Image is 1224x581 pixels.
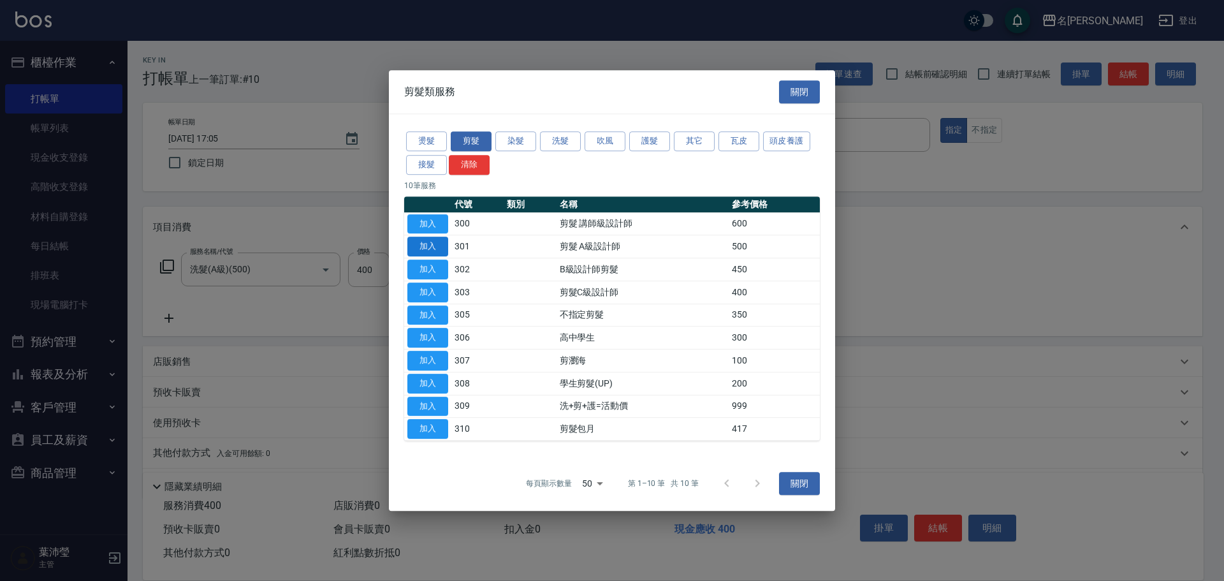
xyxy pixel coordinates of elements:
[729,395,820,418] td: 999
[628,478,699,489] p: 第 1–10 筆 共 10 筆
[451,235,504,258] td: 301
[557,212,729,235] td: 剪髮 講師級設計師
[407,397,448,416] button: 加入
[451,212,504,235] td: 300
[406,155,447,175] button: 接髮
[779,472,820,496] button: 關閉
[407,260,448,279] button: 加入
[407,328,448,348] button: 加入
[674,131,715,151] button: 其它
[451,258,504,281] td: 302
[557,372,729,395] td: 學生剪髮(UP)
[577,466,608,501] div: 50
[629,131,670,151] button: 護髮
[729,281,820,304] td: 400
[526,478,572,489] p: 每頁顯示數量
[407,305,448,325] button: 加入
[451,281,504,304] td: 303
[729,349,820,372] td: 100
[729,258,820,281] td: 450
[557,196,729,213] th: 名稱
[451,372,504,395] td: 308
[585,131,625,151] button: 吹風
[495,131,536,151] button: 染髮
[718,131,759,151] button: 瓦皮
[451,349,504,372] td: 307
[451,196,504,213] th: 代號
[407,419,448,439] button: 加入
[557,304,729,327] td: 不指定剪髮
[729,327,820,349] td: 300
[404,180,820,191] p: 10 筆服務
[540,131,581,151] button: 洗髮
[557,349,729,372] td: 剪瀏海
[557,418,729,441] td: 剪髮包月
[407,283,448,302] button: 加入
[407,214,448,234] button: 加入
[406,131,447,151] button: 燙髮
[729,418,820,441] td: 417
[449,155,490,175] button: 清除
[407,374,448,393] button: 加入
[557,258,729,281] td: B級設計師剪髮
[729,196,820,213] th: 參考價格
[729,372,820,395] td: 200
[779,80,820,104] button: 關閉
[504,196,556,213] th: 類別
[451,304,504,327] td: 305
[451,131,492,151] button: 剪髮
[451,418,504,441] td: 310
[451,395,504,418] td: 309
[557,281,729,304] td: 剪髮C級設計師
[729,235,820,258] td: 500
[407,237,448,256] button: 加入
[404,85,455,98] span: 剪髮類服務
[451,327,504,349] td: 306
[763,131,810,151] button: 頭皮養護
[557,327,729,349] td: 高中學生
[407,351,448,371] button: 加入
[729,304,820,327] td: 350
[557,395,729,418] td: 洗+剪+護=活動價
[729,212,820,235] td: 600
[557,235,729,258] td: 剪髮 A級設計師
